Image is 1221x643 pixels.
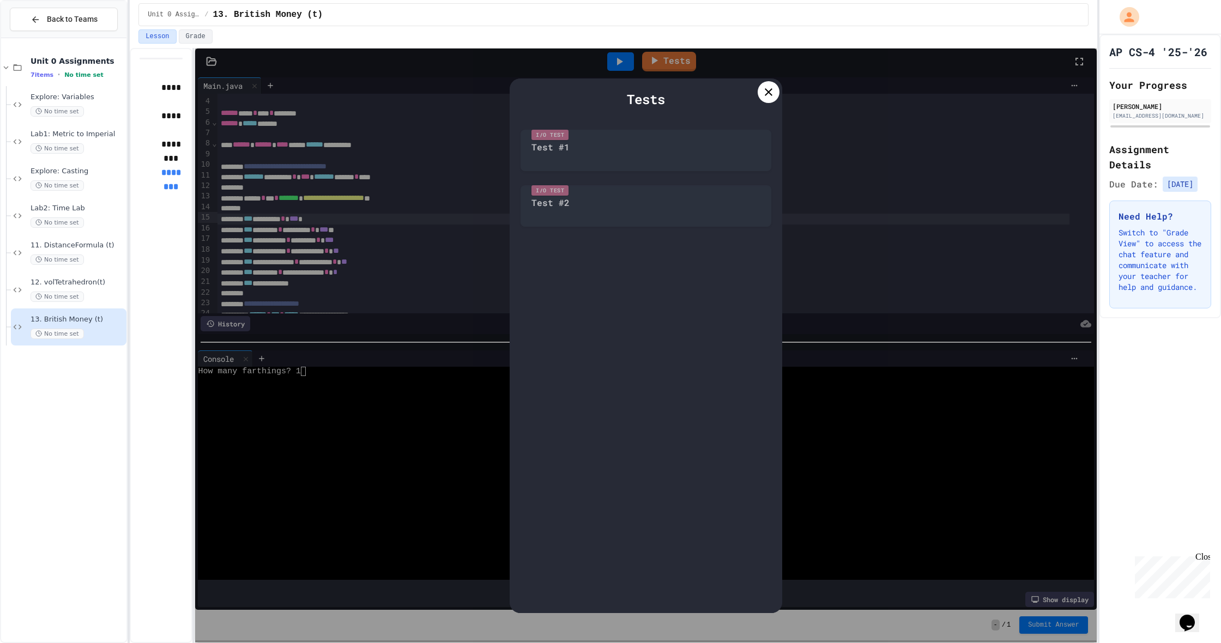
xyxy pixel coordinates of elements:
h2: Your Progress [1109,77,1211,93]
span: [DATE] [1163,177,1198,192]
span: Explore: Variables [31,93,124,102]
span: Lab2: Time Lab [31,204,124,213]
span: 7 items [31,71,53,78]
span: No time set [31,217,84,228]
h2: Assignment Details [1109,142,1211,172]
span: 12. volTetrahedron(t) [31,278,124,287]
span: No time set [31,106,84,117]
button: Back to Teams [10,8,118,31]
span: Lab1: Metric to Imperial [31,130,124,139]
iframe: chat widget [1175,599,1210,632]
span: 13. British Money (t) [213,8,323,21]
span: Unit 0 Assignments [148,10,200,19]
span: 13. British Money (t) [31,315,124,324]
span: Explore: Casting [31,167,124,176]
div: [EMAIL_ADDRESS][DOMAIN_NAME] [1113,112,1208,120]
span: No time set [64,71,104,78]
span: No time set [31,254,84,265]
h1: AP CS-4 '25-'26 [1109,44,1207,59]
span: No time set [31,180,84,191]
h3: Need Help? [1119,210,1202,223]
span: Back to Teams [47,14,98,25]
div: [PERSON_NAME] [1113,101,1208,111]
div: Tests [521,89,771,109]
span: Unit 0 Assignments [31,56,124,66]
div: Chat with us now!Close [4,4,75,69]
span: No time set [31,329,84,339]
span: • [58,70,60,79]
span: Due Date: [1109,178,1158,191]
div: My Account [1108,4,1142,29]
span: 11. DistanceFormula (t) [31,241,124,250]
iframe: chat widget [1131,552,1210,598]
button: Grade [179,29,213,44]
span: No time set [31,292,84,302]
span: / [204,10,208,19]
p: Switch to "Grade View" to access the chat feature and communicate with your teacher for help and ... [1119,227,1202,293]
button: Lesson [138,29,176,44]
span: No time set [31,143,84,154]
